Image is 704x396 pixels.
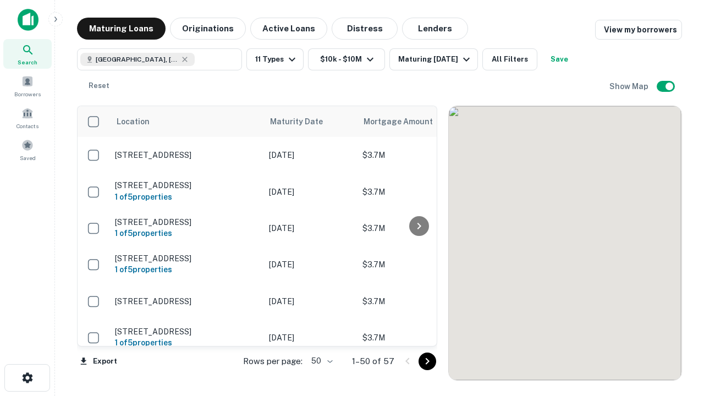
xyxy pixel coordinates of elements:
p: 1–50 of 57 [352,355,394,368]
p: $3.7M [362,295,472,307]
button: Reset [81,75,117,97]
button: Lenders [402,18,468,40]
p: [DATE] [269,295,351,307]
p: $3.7M [362,222,472,234]
span: Borrowers [14,90,41,98]
a: View my borrowers [595,20,682,40]
h6: 1 of 5 properties [115,263,258,276]
img: capitalize-icon.png [18,9,38,31]
span: Maturity Date [270,115,337,128]
p: $3.7M [362,149,472,161]
a: Search [3,39,52,69]
p: $3.7M [362,258,472,271]
p: [STREET_ADDRESS] [115,217,258,227]
th: Maturity Date [263,106,357,137]
h6: 1 of 5 properties [115,337,258,349]
a: Contacts [3,103,52,133]
span: Contacts [16,122,38,130]
span: Location [116,115,150,128]
div: Maturing [DATE] [398,53,473,66]
button: Maturing Loans [77,18,166,40]
button: Distress [332,18,398,40]
p: Rows per page: [243,355,302,368]
p: [DATE] [269,186,351,198]
p: [STREET_ADDRESS] [115,327,258,337]
span: Search [18,58,37,67]
p: [DATE] [269,332,351,344]
th: Mortgage Amount [357,106,478,137]
button: Maturing [DATE] [389,48,478,70]
th: Location [109,106,263,137]
div: 0 0 [449,106,681,380]
p: [STREET_ADDRESS] [115,180,258,190]
button: $10k - $10M [308,48,385,70]
p: [STREET_ADDRESS] [115,296,258,306]
h6: Show Map [609,80,650,92]
span: [GEOGRAPHIC_DATA], [GEOGRAPHIC_DATA] [96,54,178,64]
p: [STREET_ADDRESS] [115,254,258,263]
button: 11 Types [246,48,304,70]
button: Go to next page [419,353,436,370]
a: Borrowers [3,71,52,101]
span: Mortgage Amount [364,115,447,128]
p: [STREET_ADDRESS] [115,150,258,160]
iframe: Chat Widget [649,273,704,326]
button: Save your search to get updates of matches that match your search criteria. [542,48,577,70]
a: Saved [3,135,52,164]
span: Saved [20,153,36,162]
div: 50 [307,353,334,369]
button: All Filters [482,48,537,70]
p: [DATE] [269,258,351,271]
p: $3.7M [362,186,472,198]
p: $3.7M [362,332,472,344]
h6: 1 of 5 properties [115,227,258,239]
button: Originations [170,18,246,40]
button: Export [77,353,120,370]
h6: 1 of 5 properties [115,191,258,203]
button: Active Loans [250,18,327,40]
p: [DATE] [269,222,351,234]
p: [DATE] [269,149,351,161]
